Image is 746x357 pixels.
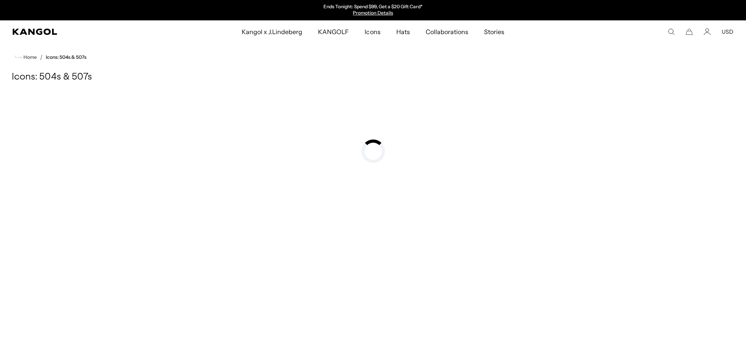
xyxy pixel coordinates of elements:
[310,20,357,43] a: KANGOLF
[293,4,454,16] div: 1 of 2
[293,4,454,16] div: Announcement
[484,20,504,43] span: Stories
[37,53,43,62] li: /
[22,54,37,60] span: Home
[704,28,711,35] a: Account
[668,28,675,35] summary: Search here
[426,20,468,43] span: Collaborations
[12,71,734,83] h1: Icons: 504s & 507s
[46,54,87,60] a: Icons: 504s & 507s
[234,20,311,43] a: Kangol x J.Lindeberg
[365,20,380,43] span: Icons
[242,20,303,43] span: Kangol x J.Lindeberg
[388,20,418,43] a: Hats
[15,54,37,61] a: Home
[396,20,410,43] span: Hats
[323,4,423,10] p: Ends Tonight: Spend $99, Get a $20 Gift Card*
[357,20,388,43] a: Icons
[686,28,693,35] button: Cart
[13,29,160,35] a: Kangol
[318,20,349,43] span: KANGOLF
[476,20,512,43] a: Stories
[293,4,454,16] slideshow-component: Announcement bar
[722,28,733,35] button: USD
[353,10,393,16] a: Promotion Details
[418,20,476,43] a: Collaborations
